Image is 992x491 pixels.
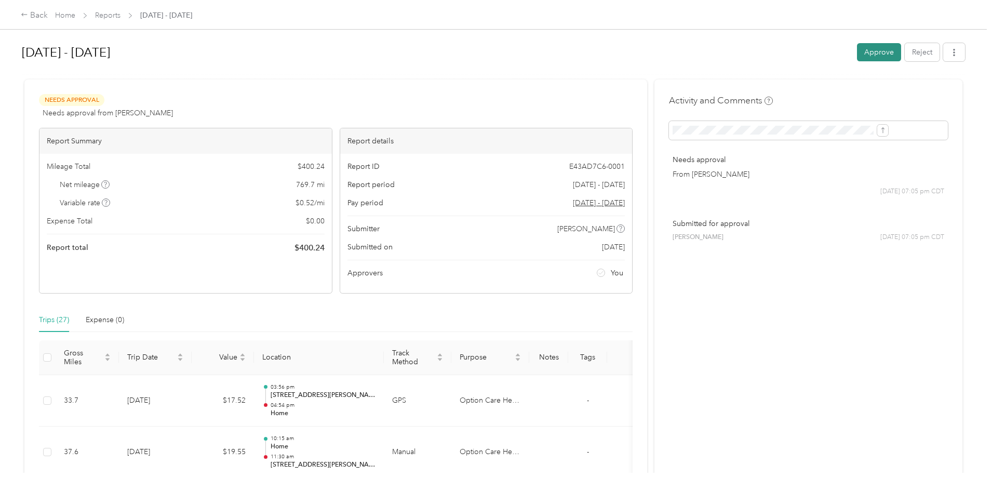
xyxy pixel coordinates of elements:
td: Option Care Health [451,375,529,427]
span: Net mileage [60,179,110,190]
p: 11:30 am [271,453,376,460]
span: Report ID [347,161,380,172]
span: E43AD7C6-0001 [569,161,625,172]
span: - [587,447,589,456]
span: $ 0.00 [306,216,325,227]
span: 769.7 mi [296,179,325,190]
p: Submitted for approval [673,218,944,229]
span: Approvers [347,268,383,278]
th: Gross Miles [56,340,119,375]
th: Trip Date [119,340,192,375]
a: Home [55,11,75,20]
td: Option Care Health [451,427,529,479]
span: $ 400.24 [294,242,325,254]
p: [STREET_ADDRESS][PERSON_NAME] [271,460,376,470]
span: Go to pay period [573,197,625,208]
td: $19.55 [192,427,254,479]
span: [PERSON_NAME] [673,233,723,242]
span: caret-up [104,352,111,358]
span: You [611,268,623,278]
iframe: Everlance-gr Chat Button Frame [934,433,992,491]
span: caret-up [239,352,246,358]
th: Purpose [451,340,529,375]
th: Notes [529,340,568,375]
th: Value [192,340,254,375]
span: caret-down [239,356,246,363]
a: Reports [95,11,120,20]
span: caret-down [437,356,443,363]
td: 33.7 [56,375,119,427]
div: Report details [340,128,633,154]
span: caret-up [437,352,443,358]
span: [DATE] 07:05 pm CDT [880,233,944,242]
span: Trip Date [127,353,175,362]
span: Report period [347,179,395,190]
span: Needs Approval [39,94,104,106]
td: $17.52 [192,375,254,427]
span: [DATE] [602,242,625,253]
button: Approve [857,43,901,61]
button: Reject [905,43,940,61]
span: [DATE] - [DATE] [573,179,625,190]
span: caret-up [177,352,183,358]
span: caret-down [104,356,111,363]
span: Expense Total [47,216,92,227]
span: Value [200,353,237,362]
span: [DATE] - [DATE] [140,10,192,21]
h4: Activity and Comments [669,94,773,107]
th: Track Method [384,340,451,375]
p: From [PERSON_NAME] [673,169,944,180]
span: $ 400.24 [298,161,325,172]
span: Pay period [347,197,383,208]
th: Tags [568,340,607,375]
span: Report total [47,242,88,253]
p: Needs approval [673,154,944,165]
td: 37.6 [56,427,119,479]
td: Manual [384,427,451,479]
span: Track Method [392,349,435,366]
span: Submitted on [347,242,393,253]
span: [DATE] 07:05 pm CDT [880,187,944,196]
span: $ 0.52 / mi [296,197,325,208]
p: 03:56 pm [271,383,376,391]
span: caret-up [515,352,521,358]
span: Mileage Total [47,161,90,172]
span: Variable rate [60,197,111,208]
p: 10:15 am [271,435,376,442]
div: Report Summary [39,128,332,154]
p: [STREET_ADDRESS][PERSON_NAME] [271,391,376,400]
p: Home [271,409,376,418]
td: GPS [384,375,451,427]
h1: Sep 1 - 30, 2025 [22,40,850,65]
td: [DATE] [119,375,192,427]
span: Needs approval from [PERSON_NAME] [43,108,173,118]
div: Back [21,9,48,22]
td: [DATE] [119,427,192,479]
span: caret-down [515,356,521,363]
span: Purpose [460,353,513,362]
div: Expense (0) [86,314,124,326]
span: [PERSON_NAME] [557,223,615,234]
span: caret-down [177,356,183,363]
span: Submitter [347,223,380,234]
p: 04:54 pm [271,402,376,409]
div: Trips (27) [39,314,69,326]
span: - [587,396,589,405]
span: Gross Miles [64,349,102,366]
th: Location [254,340,384,375]
p: Home [271,442,376,452]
